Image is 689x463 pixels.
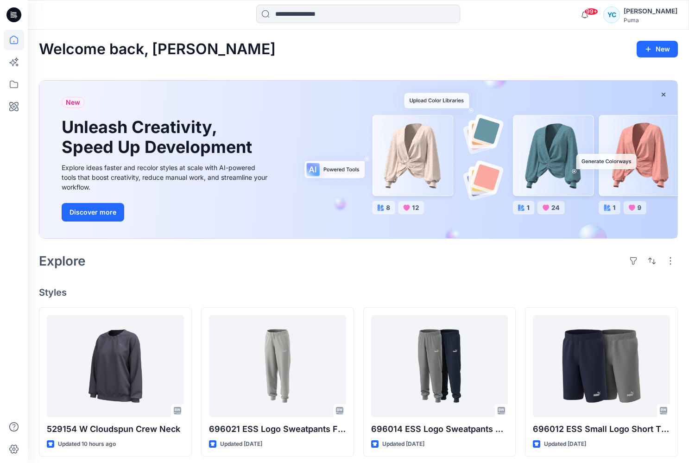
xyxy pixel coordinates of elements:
a: Discover more [62,203,270,222]
button: New [637,41,678,57]
h2: Welcome back, [PERSON_NAME] [39,41,276,58]
a: 696014 ESS Logo Sweatpants FL cl b [371,315,508,417]
h4: Styles [39,287,678,298]
a: 696012 ESS Small Logo Short TR 9” b [533,315,670,417]
div: Explore ideas faster and recolor styles at scale with AI-powered tools that boost creativity, red... [62,163,270,192]
h1: Unleash Creativity, Speed Up Development [62,117,256,157]
p: 696012 ESS Small Logo Short TR 9” b [533,423,670,436]
p: 529154 W Cloudspun Crew Neck [47,423,184,436]
div: [PERSON_NAME] [624,6,677,17]
span: 99+ [584,8,598,15]
p: 696014 ESS Logo Sweatpants FL cl b [371,423,508,436]
a: 696021 ESS Logo Sweatpants FL cl g [209,315,346,417]
p: Updated 10 hours ago [58,439,116,449]
div: Puma [624,17,677,24]
span: New [66,97,80,108]
p: 696021 ESS Logo Sweatpants FL cl g [209,423,346,436]
h2: Explore [39,254,86,268]
p: Updated [DATE] [382,439,424,449]
p: Updated [DATE] [220,439,262,449]
button: Discover more [62,203,124,222]
p: Updated [DATE] [544,439,586,449]
a: 529154 W Cloudspun Crew Neck [47,315,184,417]
div: YC [603,6,620,23]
